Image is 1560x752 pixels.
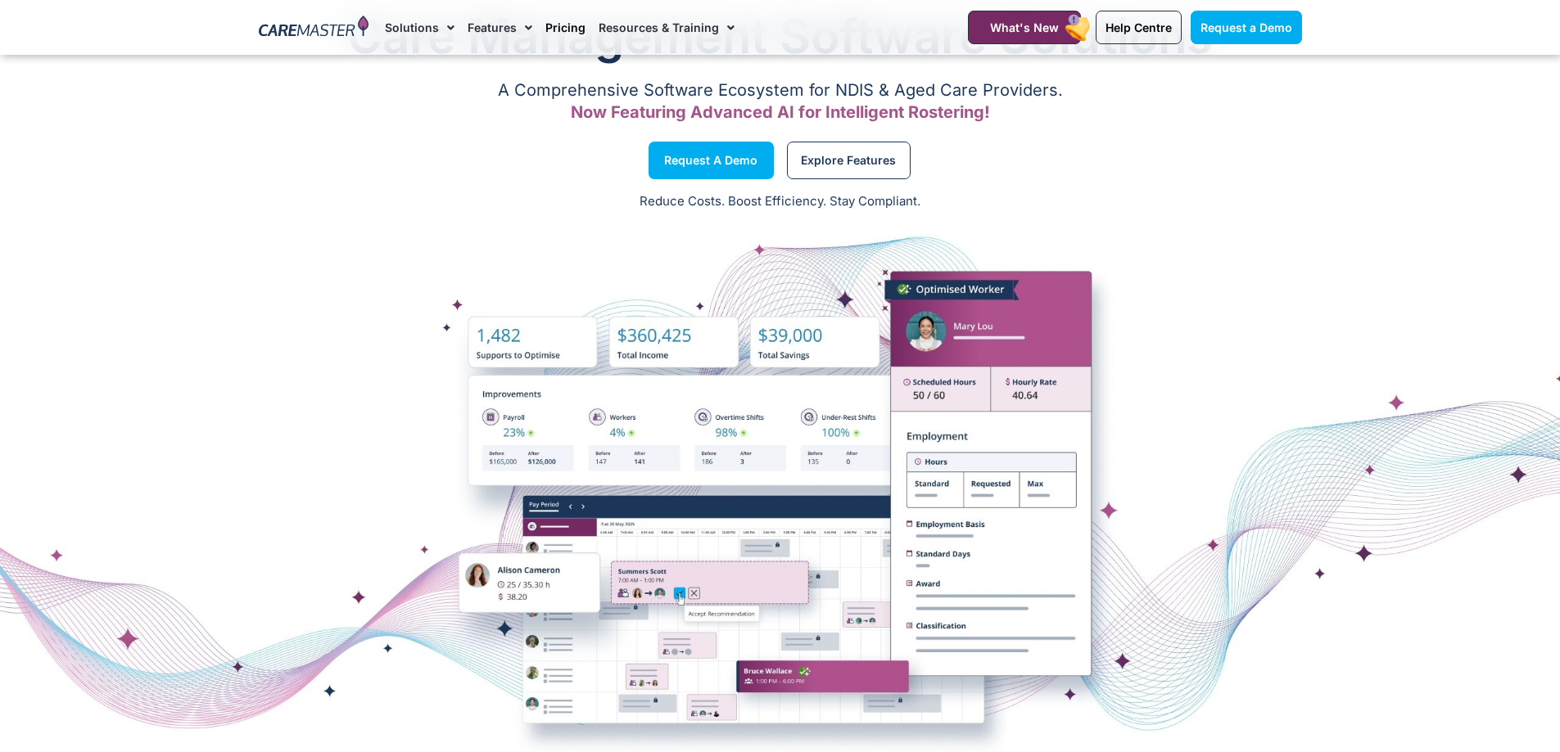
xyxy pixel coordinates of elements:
a: Help Centre [1096,11,1182,44]
a: What's New [968,11,1081,44]
span: Help Centre [1106,20,1172,34]
span: Request a Demo [1201,20,1292,34]
span: Now Featuring Advanced AI for Intelligent Rostering! [571,102,990,122]
p: A Comprehensive Software Ecosystem for NDIS & Aged Care Providers. [259,85,1302,96]
span: What's New [990,20,1059,34]
a: Explore Features [787,142,911,179]
img: CareMaster Logo [259,16,369,40]
a: Request a Demo [1191,11,1302,44]
a: Request a Demo [649,142,774,179]
span: Request a Demo [664,156,757,164]
p: Reduce Costs. Boost Efficiency. Stay Compliant. [10,192,1550,211]
span: Explore Features [801,156,896,164]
